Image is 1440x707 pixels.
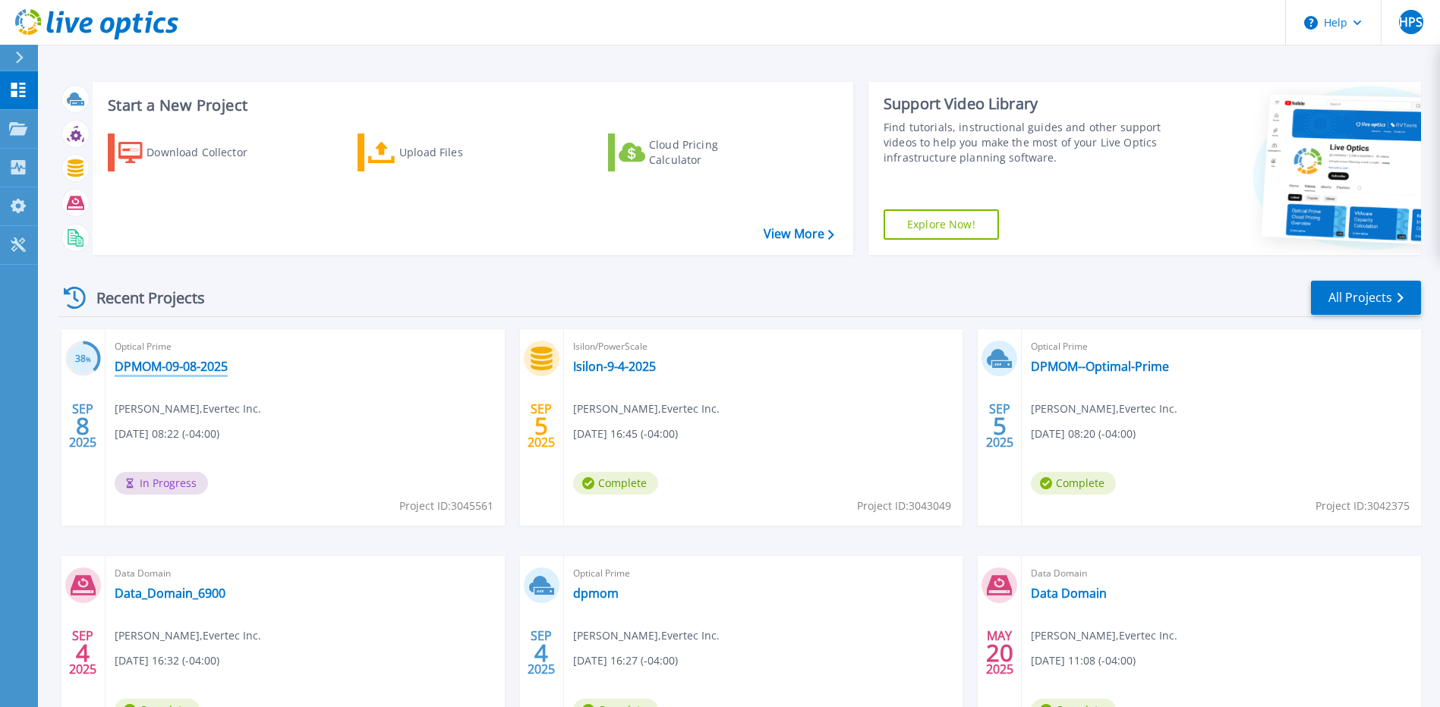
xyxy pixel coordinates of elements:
[358,134,527,171] a: Upload Files
[573,426,678,442] span: [DATE] 16:45 (-04:00)
[573,359,656,374] a: Isilon-9-4-2025
[573,652,678,669] span: [DATE] 16:27 (-04:00)
[527,398,556,454] div: SEP 2025
[573,627,720,644] span: [PERSON_NAME] , Evertec Inc.
[115,359,228,374] a: DPMOM-09-08-2025
[1031,338,1412,355] span: Optical Prime
[1031,565,1412,582] span: Data Domain
[115,338,496,355] span: Optical Prime
[115,586,225,601] a: Data_Domain_6900
[68,625,97,680] div: SEP 2025
[573,565,954,582] span: Optical Prime
[1316,498,1410,514] span: Project ID: 3042375
[1311,281,1421,315] a: All Projects
[65,350,101,368] h3: 38
[649,137,770,168] div: Cloud Pricing Calculator
[76,419,90,432] span: 8
[1031,652,1136,669] span: [DATE] 11:08 (-04:00)
[608,134,777,171] a: Cloud Pricing Calculator
[1031,359,1169,374] a: DPMOM--Optimal-Prime
[884,94,1165,114] div: Support Video Library
[884,209,999,240] a: Explore Now!
[1399,16,1423,28] span: HPS
[993,419,1007,432] span: 5
[573,472,658,495] span: Complete
[985,398,1014,454] div: SEP 2025
[573,586,619,601] a: dpmom
[108,134,277,171] a: Download Collector
[399,137,521,168] div: Upload Files
[985,625,1014,680] div: MAY 2025
[399,498,493,514] span: Project ID: 3045561
[115,565,496,582] span: Data Domain
[534,646,548,659] span: 4
[884,120,1165,165] div: Find tutorials, instructional guides and other support videos to help you make the most of your L...
[573,401,720,417] span: [PERSON_NAME] , Evertec Inc.
[857,498,951,514] span: Project ID: 3043049
[527,625,556,680] div: SEP 2025
[115,472,208,495] span: In Progress
[1031,426,1136,442] span: [DATE] 08:20 (-04:00)
[147,137,268,168] div: Download Collector
[115,652,219,669] span: [DATE] 16:32 (-04:00)
[76,646,90,659] span: 4
[115,627,261,644] span: [PERSON_NAME] , Evertec Inc.
[534,419,548,432] span: 5
[1031,586,1107,601] a: Data Domain
[115,401,261,417] span: [PERSON_NAME] , Evertec Inc.
[108,97,833,114] h3: Start a New Project
[986,646,1013,659] span: 20
[86,355,91,363] span: %
[58,279,225,316] div: Recent Projects
[1031,401,1177,417] span: [PERSON_NAME] , Evertec Inc.
[764,227,834,241] a: View More
[115,426,219,442] span: [DATE] 08:22 (-04:00)
[1031,472,1116,495] span: Complete
[573,338,954,355] span: Isilon/PowerScale
[1031,627,1177,644] span: [PERSON_NAME] , Evertec Inc.
[68,398,97,454] div: SEP 2025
